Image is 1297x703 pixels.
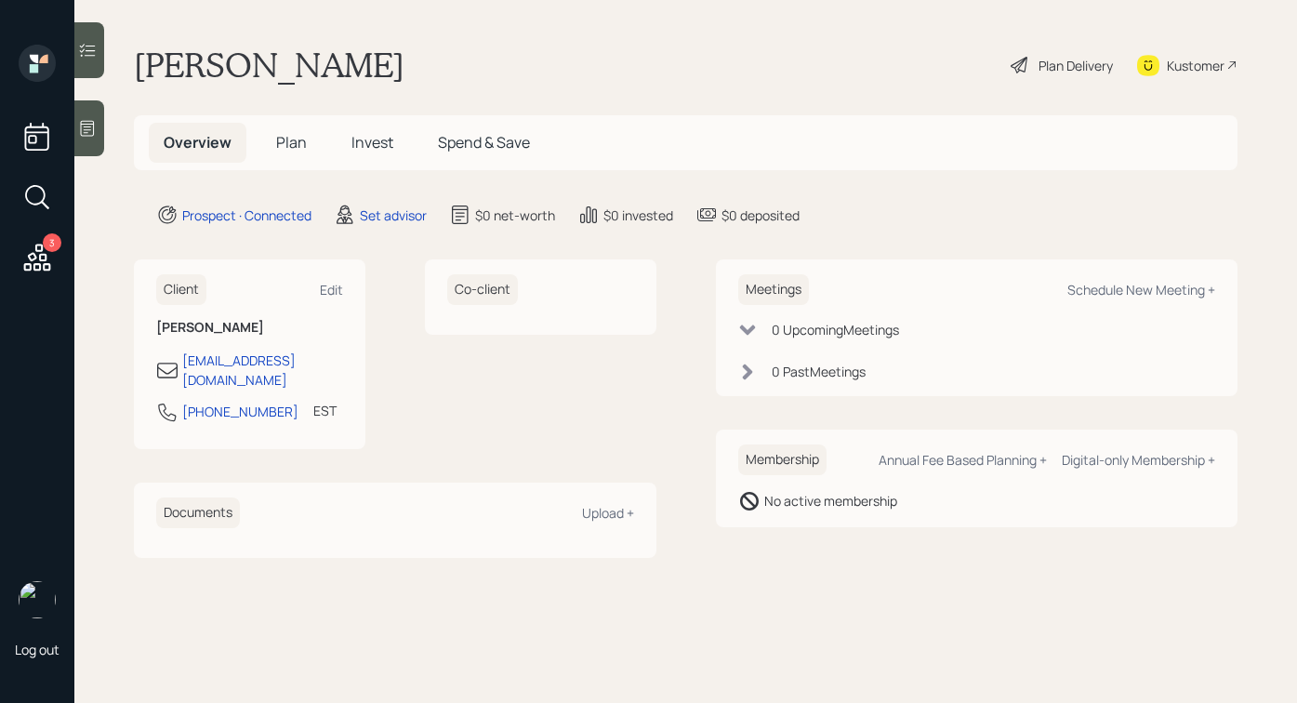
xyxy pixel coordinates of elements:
div: 3 [43,233,61,252]
div: $0 invested [603,206,673,225]
span: Plan [276,132,307,153]
span: Overview [164,132,232,153]
span: Invest [351,132,393,153]
div: EST [313,401,337,420]
div: Edit [320,281,343,298]
div: 0 Past Meeting s [772,362,866,381]
h6: [PERSON_NAME] [156,320,343,336]
div: Digital-only Membership + [1062,451,1215,469]
div: Prospect · Connected [182,206,311,225]
h1: [PERSON_NAME] [134,45,404,86]
div: Annual Fee Based Planning + [879,451,1047,469]
div: Kustomer [1167,56,1224,75]
div: $0 deposited [721,206,800,225]
div: Upload + [582,504,634,522]
h6: Documents [156,497,240,528]
div: No active membership [764,491,897,511]
img: robby-grisanti-headshot.png [19,581,56,618]
div: [PHONE_NUMBER] [182,402,298,421]
div: Plan Delivery [1039,56,1113,75]
div: Schedule New Meeting + [1067,281,1215,298]
div: [EMAIL_ADDRESS][DOMAIN_NAME] [182,351,343,390]
div: 0 Upcoming Meeting s [772,320,899,339]
div: Set advisor [360,206,427,225]
h6: Membership [738,444,827,475]
div: Log out [15,641,60,658]
h6: Co-client [447,274,518,305]
span: Spend & Save [438,132,530,153]
h6: Meetings [738,274,809,305]
div: $0 net-worth [475,206,555,225]
h6: Client [156,274,206,305]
